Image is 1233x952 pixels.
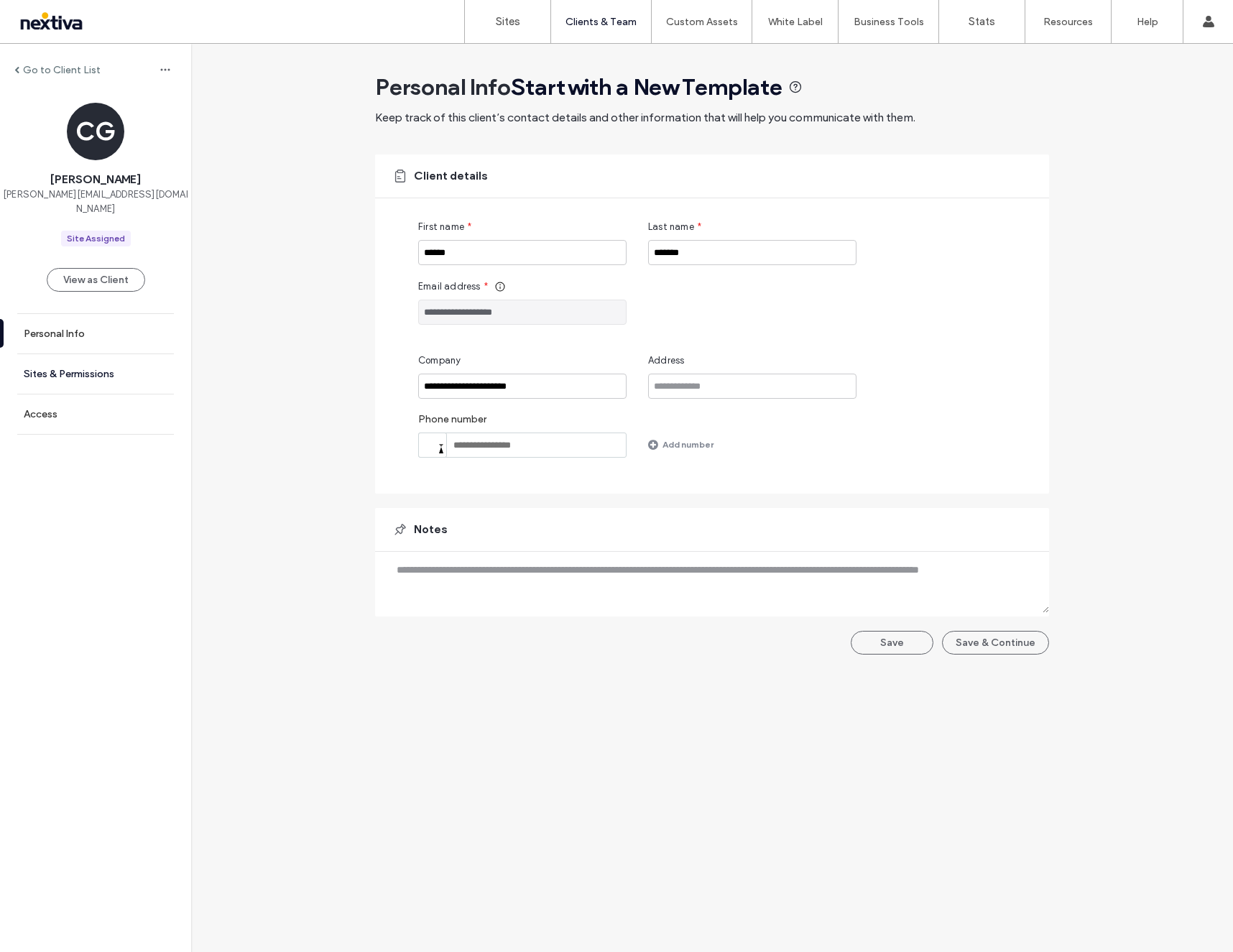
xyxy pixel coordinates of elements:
[662,432,714,457] label: Add number
[1137,16,1158,28] label: Help
[32,10,62,23] span: Help
[565,16,637,28] label: Clients & Team
[648,353,684,368] span: Address
[418,220,464,234] span: First name
[67,232,125,245] div: Site Assigned
[414,522,448,537] span: Notes
[414,168,488,184] span: Client details
[496,15,520,28] label: Sites
[854,16,924,28] label: Business Tools
[24,328,85,340] label: Personal Info
[418,279,481,294] span: Email address
[1043,16,1093,28] label: Resources
[67,103,124,160] div: CG
[942,631,1049,655] button: Save & Continue
[23,64,101,76] label: Go to Client List
[418,353,461,368] span: Company
[375,73,782,101] span: Personal Info
[24,408,57,420] label: Access
[418,300,627,325] input: Email address
[648,220,694,234] span: Last name
[418,413,627,433] label: Phone number
[418,374,627,399] input: Company
[666,16,738,28] label: Custom Assets
[47,268,145,292] button: View as Client
[768,16,823,28] label: White Label
[375,111,915,124] span: Keep track of this client’s contact details and other information that will help you communicate ...
[969,15,995,28] label: Stats
[648,240,856,265] input: Last name
[24,368,114,380] label: Sites & Permissions
[851,631,933,655] button: Save
[648,374,856,399] input: Address
[50,172,141,188] span: [PERSON_NAME]
[418,240,627,265] input: First name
